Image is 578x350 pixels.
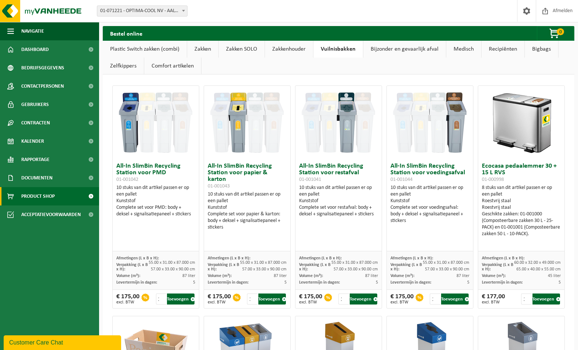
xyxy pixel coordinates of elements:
[182,274,195,278] span: 87 liter
[167,294,195,305] button: Toevoegen
[265,41,313,58] a: Zakkenhouder
[482,274,506,278] span: Volume (m³):
[482,256,524,260] span: Afmetingen (L x B x H):
[390,294,414,305] div: € 175,00
[390,263,422,271] span: Verpakking (L x B x H):
[151,267,195,271] span: 57.00 x 33.00 x 90.00 cm
[299,198,378,204] div: Kunststof
[208,274,232,278] span: Volume (m³):
[482,185,561,237] div: 8 stuks van dit artikel passen er op een pallet
[4,334,123,350] iframe: chat widget
[299,204,378,218] div: Complete set voor restafval: body + deksel + signalisatiepaneel + stickers
[116,185,195,218] div: 10 stuks van dit artikel passen er op een pallet
[210,86,284,159] img: 01-001043
[116,280,157,285] span: Levertermijn in dagen:
[393,86,466,159] img: 01-001044
[116,204,195,218] div: Complete set voor PMD: body + deksel + signalisatiepaneel + stickers
[97,6,188,17] span: 01-071221 - OPTIMA-COOL NV - AALTER
[208,256,250,260] span: Afmetingen (L x B x H):
[103,58,144,74] a: Zelfkippers
[514,260,561,265] span: 60.00 x 32.00 x 49.000 cm
[482,211,561,237] div: Geschikte zakken: 01-001000 (Composteerbare zakken 30 L - 25-PACK) en 01-001001 (Composteerbare z...
[21,22,44,40] span: Navigatie
[116,163,195,183] h3: All-In SlimBin Recycling Station voor PMD
[116,177,138,182] span: 01-001042
[482,163,561,183] h3: Ecocasa pedaalemmer 30 + 15 L RVS
[441,294,469,305] button: Toevoegen
[482,198,561,204] div: Roestvrij staal
[390,274,414,278] span: Volume (m³):
[208,191,287,231] div: 10 stuks van dit artikel passen er op een pallet
[208,211,287,231] div: Complete set voor papier & karton: body + deksel + signalisatiepaneel + stickers
[21,150,50,169] span: Rapportage
[390,163,469,183] h3: All-In SlimBin Recycling Station voor voedingsafval
[390,280,431,285] span: Levertermijn in dagen:
[457,274,469,278] span: 87 liter
[240,260,287,265] span: 55.00 x 31.00 x 87.000 cm
[208,163,287,189] h3: All-In SlimBin Recycling Station voor papier & karton
[446,41,481,58] a: Medisch
[423,260,469,265] span: 55.00 x 31.00 x 87.000 cm
[21,59,64,77] span: Bedrijfsgegevens
[299,280,340,285] span: Levertermijn in dagen:
[242,267,287,271] span: 57.00 x 33.00 x 90.00 cm
[482,177,504,182] span: 01-000998
[116,294,139,305] div: € 175,00
[247,294,257,305] input: 1
[299,163,378,183] h3: All-In SlimBin Recycling Station voor restafval
[116,263,148,271] span: Verpakking (L x B x H):
[363,41,446,58] a: Bijzonder en gevaarlijk afval
[350,294,377,305] button: Toevoegen
[116,274,140,278] span: Volume (m³):
[390,185,469,224] div: 10 stuks van dit artikel passen er op een pallet
[208,204,287,211] div: Kunststof
[390,177,412,182] span: 01-001044
[467,280,469,285] span: 5
[365,274,378,278] span: 87 liter
[548,274,561,278] span: 45 liter
[482,280,523,285] span: Levertermijn in dagen:
[425,267,469,271] span: 57.00 x 33.00 x 90.00 cm
[21,114,50,132] span: Contracten
[299,263,331,271] span: Verpakking (L x B x H):
[430,294,440,305] input: 1
[144,58,201,74] a: Comfort artikelen
[21,205,81,224] span: Acceptatievoorwaarden
[390,256,433,260] span: Afmetingen (L x B x H):
[208,183,230,189] span: 01-001043
[557,28,564,35] span: 0
[21,40,49,59] span: Dashboard
[516,267,561,271] span: 65.00 x 40.00 x 55.00 cm
[116,300,139,305] span: excl. BTW
[525,41,558,58] a: Bigbags
[482,263,513,271] span: Verpakking (L x B x H):
[21,77,64,95] span: Contactpersonen
[390,204,469,224] div: Complete set voor voedingsafval: body + deksel + signalisatiepaneel + stickers
[532,294,560,305] button: Toevoegen
[482,204,561,211] div: Roestvrij staal
[537,26,574,41] button: 0
[299,177,321,182] span: 01-001041
[313,41,363,58] a: Vuilnisbakken
[156,294,166,305] input: 1
[284,280,287,285] span: 5
[521,294,531,305] input: 1
[376,280,378,285] span: 5
[208,280,248,285] span: Levertermijn in dagen:
[187,41,218,58] a: Zakken
[21,187,55,205] span: Product Shop
[299,300,322,305] span: excl. BTW
[482,300,505,305] span: excl. BTW
[299,274,323,278] span: Volume (m³):
[274,274,287,278] span: 87 liter
[390,198,469,204] div: Kunststof
[116,198,195,204] div: Kunststof
[97,6,187,16] span: 01-071221 - OPTIMA-COOL NV - AALTER
[219,41,265,58] a: Zakken SOLO
[21,132,44,150] span: Kalender
[299,185,378,218] div: 10 stuks van dit artikel passen er op een pallet
[149,260,195,265] span: 55.00 x 31.00 x 87.000 cm
[302,86,375,159] img: 01-001041
[103,26,150,40] h2: Bestel online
